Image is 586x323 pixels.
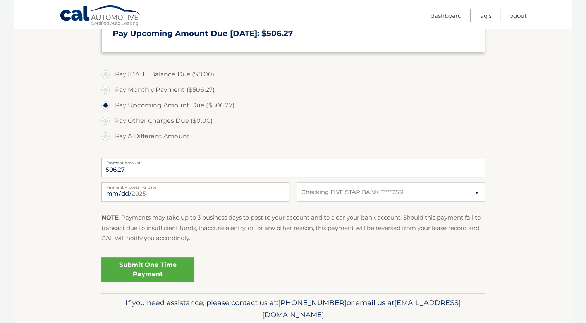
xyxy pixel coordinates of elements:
input: Payment Amount [101,158,485,177]
label: Pay [DATE] Balance Due ($0.00) [101,67,485,82]
strong: NOTE [101,214,119,221]
h3: Pay Upcoming Amount Due [DATE]: $506.27 [113,29,474,38]
label: Pay Upcoming Amount Due ($506.27) [101,98,485,113]
label: Payment Processing Date [101,182,289,189]
a: Submit One Time Payment [101,257,194,282]
a: Logout [508,9,527,22]
label: Pay Other Charges Due ($0.00) [101,113,485,129]
label: Pay Monthly Payment ($506.27) [101,82,485,98]
p: : Payments may take up to 3 business days to post to your account and to clear your bank account.... [101,213,485,243]
a: Dashboard [431,9,462,22]
a: FAQ's [478,9,491,22]
label: Payment Amount [101,158,485,164]
span: [PHONE_NUMBER] [278,298,347,307]
a: Cal Automotive [60,5,141,27]
p: If you need assistance, please contact us at: or email us at [107,297,480,321]
input: Payment Date [101,182,289,202]
label: Pay A Different Amount [101,129,485,144]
